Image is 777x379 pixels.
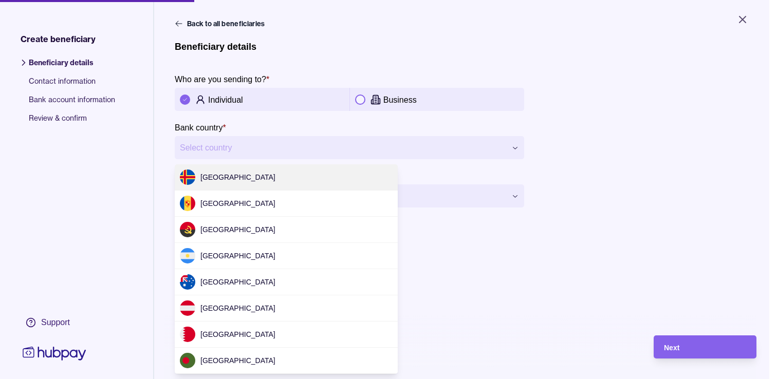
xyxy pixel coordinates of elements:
img: ad [180,196,195,211]
img: ar [180,248,195,263]
span: Next [664,344,679,352]
img: ao [180,222,195,237]
span: [GEOGRAPHIC_DATA] [200,304,275,312]
span: [GEOGRAPHIC_DATA] [200,356,275,365]
img: at [180,300,195,316]
img: bh [180,327,195,342]
span: [GEOGRAPHIC_DATA] [200,330,275,338]
span: [GEOGRAPHIC_DATA] [200,278,275,286]
img: au [180,274,195,290]
span: [GEOGRAPHIC_DATA] [200,173,275,181]
span: [GEOGRAPHIC_DATA] [200,199,275,207]
img: bd [180,353,195,368]
span: [GEOGRAPHIC_DATA] [200,252,275,260]
img: ax [180,169,195,185]
span: [GEOGRAPHIC_DATA] [200,225,275,234]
